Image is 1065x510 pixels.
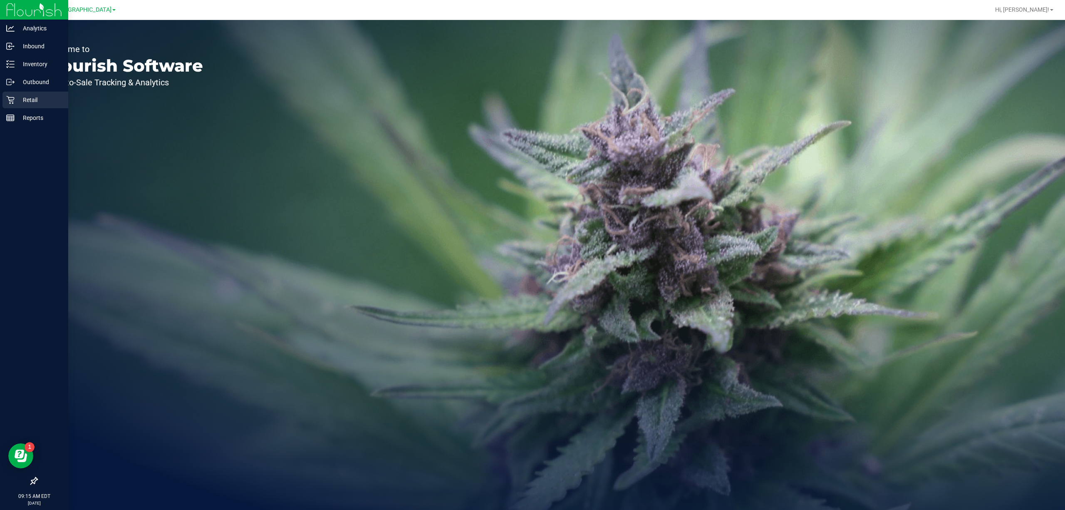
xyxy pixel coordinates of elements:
p: [DATE] [4,500,64,506]
p: Analytics [15,23,64,33]
inline-svg: Retail [6,96,15,104]
p: Inbound [15,41,64,51]
inline-svg: Reports [6,114,15,122]
inline-svg: Outbound [6,78,15,86]
p: 09:15 AM EDT [4,493,64,500]
p: Seed-to-Sale Tracking & Analytics [45,78,203,87]
iframe: Resource center unread badge [25,442,35,452]
p: Flourish Software [45,57,203,74]
inline-svg: Analytics [6,24,15,32]
span: Hi, [PERSON_NAME]! [995,6,1049,13]
inline-svg: Inventory [6,60,15,68]
p: Retail [15,95,64,105]
p: Outbound [15,77,64,87]
span: [GEOGRAPHIC_DATA] [54,6,111,13]
iframe: Resource center [8,443,33,468]
p: Inventory [15,59,64,69]
p: Welcome to [45,45,203,53]
inline-svg: Inbound [6,42,15,50]
p: Reports [15,113,64,123]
